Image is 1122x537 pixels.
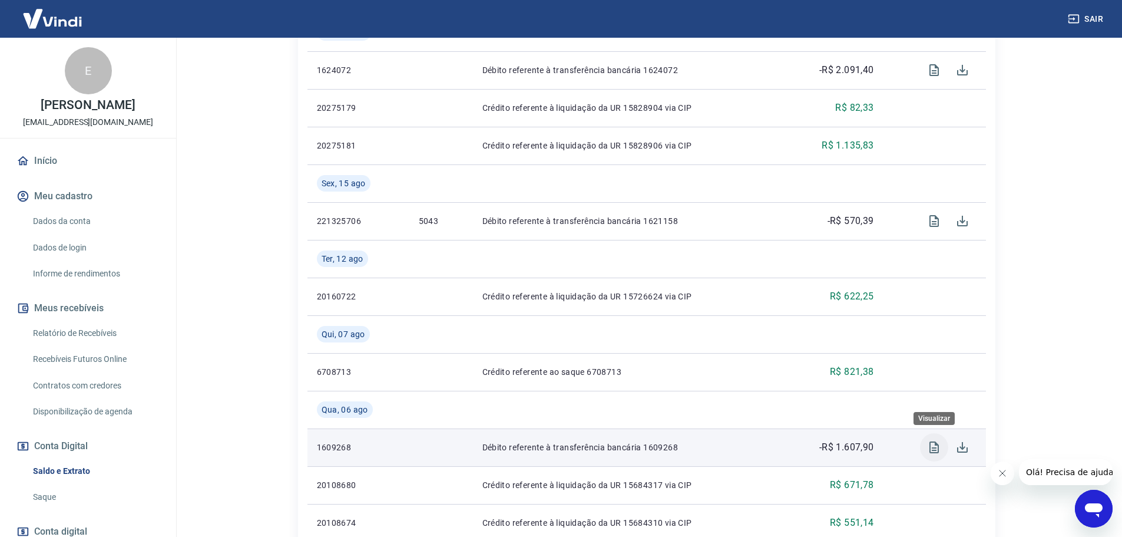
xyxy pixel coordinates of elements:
p: 20108680 [317,479,400,491]
p: Crédito referente à liquidação da UR 15726624 via CIP [482,291,774,302]
a: Disponibilização de agenda [28,400,162,424]
p: Crédito referente à liquidação da UR 15828904 via CIP [482,102,774,114]
p: 20160722 [317,291,400,302]
p: R$ 821,38 [830,365,874,379]
a: Dados da conta [28,209,162,233]
span: Visualizar [920,207,948,235]
span: Olá! Precisa de ajuda? [7,8,99,18]
a: Contratos com credores [28,374,162,398]
a: Relatório de Recebíveis [28,321,162,345]
p: -R$ 2.091,40 [819,63,874,77]
p: [EMAIL_ADDRESS][DOMAIN_NAME] [23,116,153,129]
iframe: Mensagem da empresa [1019,459,1113,485]
p: Crédito referente ao saque 6708713 [482,366,774,378]
a: Dados de login [28,236,162,260]
a: Saque [28,485,162,509]
p: 1609268 [317,442,400,453]
p: 20275181 [317,140,400,151]
p: Débito referente à transferência bancária 1624072 [482,64,774,76]
iframe: Fechar mensagem [991,462,1014,485]
p: R$ 622,25 [830,289,874,304]
a: Recebíveis Futuros Online [28,347,162,371]
span: Sex, 15 ago [322,177,366,189]
p: Débito referente à transferência bancária 1621158 [482,215,774,227]
p: R$ 1.135,83 [822,139,873,153]
p: 20275179 [317,102,400,114]
p: [PERSON_NAME] [41,99,135,111]
span: Visualizar [920,433,948,462]
span: Download [948,433,977,462]
button: Conta Digital [14,433,162,459]
span: Qui, 07 ago [322,328,365,340]
a: Início [14,148,162,174]
p: 20108674 [317,517,400,529]
span: Download [948,56,977,84]
p: 221325706 [317,215,400,227]
p: Crédito referente à liquidação da UR 15684310 via CIP [482,517,774,529]
span: Visualizar [920,56,948,84]
p: R$ 82,33 [835,101,873,115]
p: Crédito referente à liquidação da UR 15684317 via CIP [482,479,774,491]
p: -R$ 570,39 [828,214,874,228]
span: Download [948,207,977,235]
p: R$ 671,78 [830,478,874,492]
button: Meu cadastro [14,183,162,209]
button: Meus recebíveis [14,295,162,321]
p: 5043 [419,215,464,227]
span: Ter, 12 ago [322,253,363,265]
span: Qua, 06 ago [322,404,368,416]
p: Débito referente à transferência bancária 1609268 [482,442,774,453]
iframe: Botão para abrir a janela de mensagens [1075,490,1113,528]
p: 6708713 [317,366,400,378]
a: Informe de rendimentos [28,262,162,286]
a: Saldo e Extrato [28,459,162,483]
div: E [65,47,112,94]
p: 1624072 [317,64,400,76]
button: Sair [1065,8,1108,30]
img: Vindi [14,1,91,37]
p: Crédito referente à liquidação da UR 15828906 via CIP [482,140,774,151]
div: Visualizar [914,412,955,425]
p: R$ 551,14 [830,516,874,530]
p: -R$ 1.607,90 [819,440,874,454]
